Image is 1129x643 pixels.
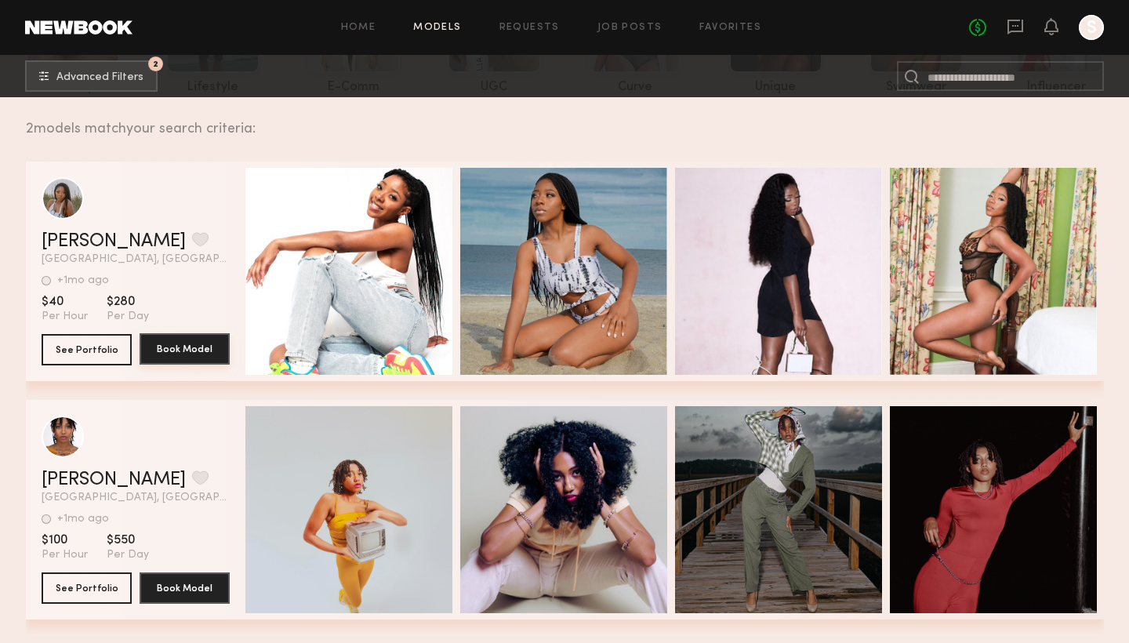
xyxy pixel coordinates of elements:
[42,572,132,604] button: See Portfolio
[57,514,109,525] div: +1mo ago
[341,23,376,33] a: Home
[42,548,88,562] span: Per Hour
[140,333,230,365] button: Book Model
[26,104,1091,136] div: 2 models match your search criteria:
[107,294,149,310] span: $280
[42,254,230,265] span: [GEOGRAPHIC_DATA], [GEOGRAPHIC_DATA]
[499,23,560,33] a: Requests
[42,470,186,489] a: [PERSON_NAME]
[57,275,109,286] div: +1mo ago
[26,162,1104,638] div: grid
[25,60,158,92] button: 2Advanced Filters
[42,532,88,548] span: $100
[42,492,230,503] span: [GEOGRAPHIC_DATA], [GEOGRAPHIC_DATA]
[107,548,149,562] span: Per Day
[413,23,461,33] a: Models
[107,532,149,548] span: $550
[42,294,88,310] span: $40
[42,334,132,365] button: See Portfolio
[699,23,761,33] a: Favorites
[107,310,149,324] span: Per Day
[42,310,88,324] span: Per Hour
[56,72,143,83] span: Advanced Filters
[1079,15,1104,40] a: S
[140,572,230,604] button: Book Model
[153,60,158,67] span: 2
[597,23,663,33] a: Job Posts
[42,232,186,251] a: [PERSON_NAME]
[140,334,230,365] a: Book Model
